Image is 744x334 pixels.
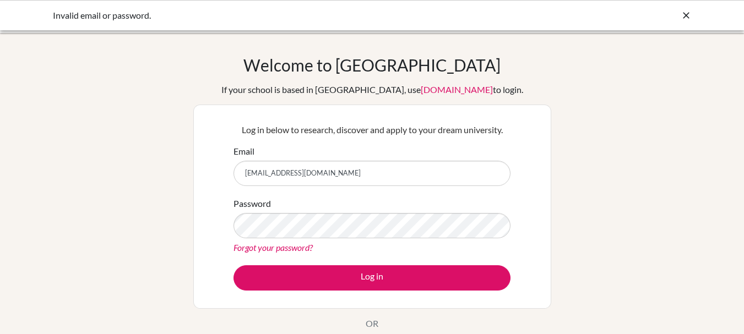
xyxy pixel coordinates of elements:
label: Password [233,197,271,210]
a: Forgot your password? [233,242,313,253]
button: Log in [233,265,511,291]
p: OR [366,317,378,330]
div: If your school is based in [GEOGRAPHIC_DATA], use to login. [221,83,523,96]
label: Email [233,145,254,158]
a: [DOMAIN_NAME] [421,84,493,95]
h1: Welcome to [GEOGRAPHIC_DATA] [243,55,501,75]
div: Invalid email or password. [53,9,526,22]
p: Log in below to research, discover and apply to your dream university. [233,123,511,136]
